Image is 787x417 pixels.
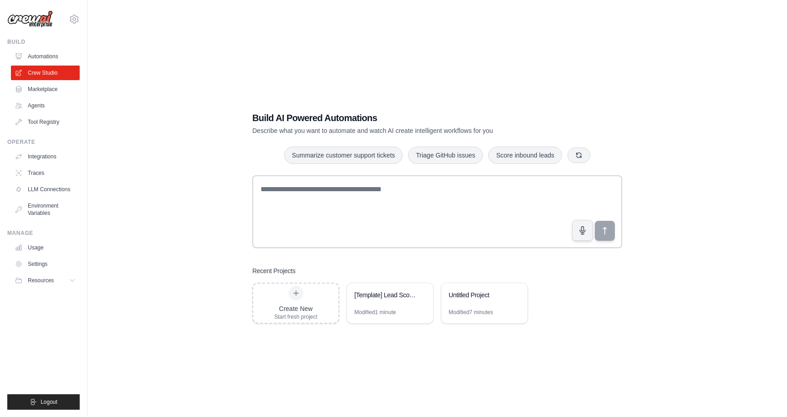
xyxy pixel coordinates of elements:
[11,98,80,113] a: Agents
[274,313,317,320] div: Start fresh project
[284,147,403,164] button: Summarize customer support tickets
[274,304,317,313] div: Create New
[7,138,80,146] div: Operate
[11,182,80,197] a: LLM Connections
[252,126,558,135] p: Describe what you want to automate and watch AI create intelligent workflows for you
[572,220,593,241] button: Click to speak your automation idea
[41,398,57,406] span: Logout
[7,229,80,237] div: Manage
[11,257,80,271] a: Settings
[354,309,396,316] div: Modified 1 minute
[408,147,483,164] button: Triage GitHub issues
[7,394,80,410] button: Logout
[11,166,80,180] a: Traces
[7,10,53,28] img: Logo
[252,112,558,124] h1: Build AI Powered Automations
[488,147,562,164] button: Score inbound leads
[11,82,80,97] a: Marketplace
[7,38,80,46] div: Build
[449,290,511,300] div: Untitled Project
[11,49,80,64] a: Automations
[449,309,493,316] div: Modified 7 minutes
[11,240,80,255] a: Usage
[11,198,80,220] a: Environment Variables
[567,147,590,163] button: Get new suggestions
[11,66,80,80] a: Crew Studio
[252,266,296,275] h3: Recent Projects
[11,273,80,288] button: Resources
[354,290,417,300] div: [Template] Lead Scoring and Strategy Crew
[11,115,80,129] a: Tool Registry
[28,277,54,284] span: Resources
[11,149,80,164] a: Integrations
